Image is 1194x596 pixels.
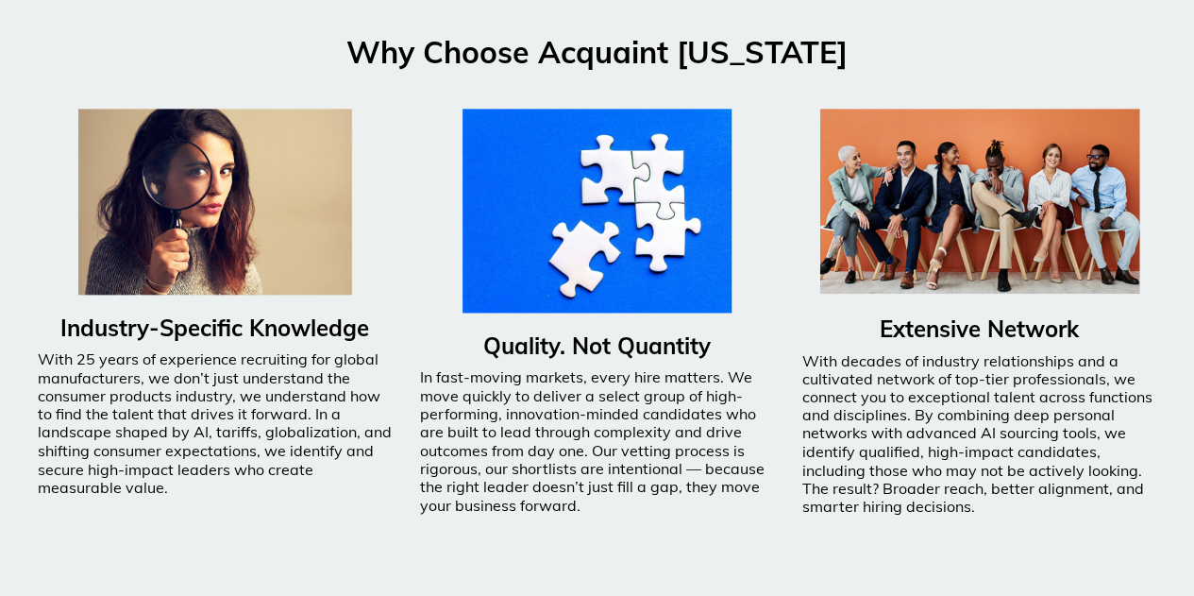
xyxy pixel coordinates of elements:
[880,315,1079,343] strong: Extensive Network
[60,314,369,342] strong: Industry-Specific Knowledge
[483,332,711,360] strong: Quality. Not Quantity
[38,350,392,496] p: With 25 years of experience recruiting for global manufacturers, we don’t just understand the con...
[420,368,774,514] p: In fast-moving markets, every hire matters. We move quickly to deliver a select group of high-per...
[802,352,1156,516] p: With decades of industry relationships and a cultivated network of top-tier professionals, we con...
[346,33,848,71] strong: Why Choose Acquaint [US_STATE]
